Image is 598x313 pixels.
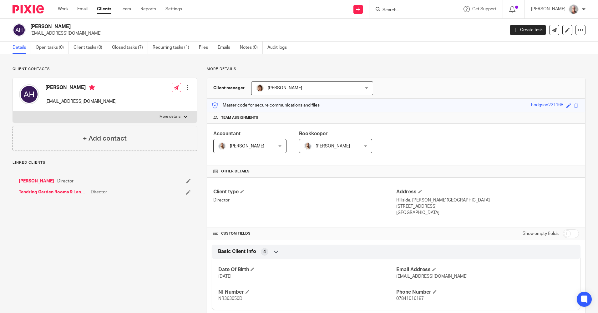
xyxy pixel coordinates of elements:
[316,144,350,148] span: [PERSON_NAME]
[13,42,31,54] a: Details
[207,67,585,72] p: More details
[140,6,156,12] a: Reports
[73,42,107,54] a: Client tasks (0)
[57,178,73,184] span: Director
[396,274,468,279] span: [EMAIL_ADDRESS][DOMAIN_NAME]
[218,42,235,54] a: Emails
[268,86,302,90] span: [PERSON_NAME]
[89,84,95,91] i: Primary
[218,296,242,301] span: NR363050D
[230,144,264,148] span: [PERSON_NAME]
[263,249,266,255] span: 4
[396,296,424,301] span: 07841016187
[396,197,579,203] p: Hillside, [PERSON_NAME][GEOGRAPHIC_DATA]
[213,189,396,195] h4: Client type
[30,30,500,37] p: [EMAIL_ADDRESS][DOMAIN_NAME]
[267,42,291,54] a: Audit logs
[382,7,438,13] input: Search
[218,289,396,296] h4: NI Number
[13,160,197,165] p: Linked clients
[510,25,546,35] a: Create task
[396,210,579,216] p: [GEOGRAPHIC_DATA]
[19,84,39,104] img: svg%3E
[213,131,241,136] span: Accountant
[30,23,406,30] h2: [PERSON_NAME]
[569,4,579,14] img: KR%20update.jpg
[36,42,69,54] a: Open tasks (0)
[221,115,258,120] span: Team assignments
[218,274,231,279] span: [DATE]
[91,189,107,195] span: Director
[13,5,44,13] img: Pixie
[19,189,88,195] a: Tendring Garden Rooms & Landscaping Ltd
[58,6,68,12] a: Work
[396,266,574,273] h4: Email Address
[212,102,320,108] p: Master code for secure communications and files
[299,131,328,136] span: Bookkeeper
[304,142,312,150] img: IMG_9968.jpg
[523,231,559,237] label: Show empty fields
[199,42,213,54] a: Files
[112,42,148,54] a: Closed tasks (7)
[97,6,111,12] a: Clients
[218,266,396,273] h4: Date Of Birth
[153,42,194,54] a: Recurring tasks (1)
[213,85,245,91] h3: Client manager
[396,289,574,296] h4: Phone Number
[240,42,263,54] a: Notes (0)
[13,67,197,72] p: Client contacts
[165,6,182,12] a: Settings
[531,102,563,109] div: hodgson221168
[45,84,117,92] h4: [PERSON_NAME]
[396,203,579,210] p: [STREET_ADDRESS]
[218,142,226,150] img: IMG_9968.jpg
[396,189,579,195] h4: Address
[531,6,565,12] p: [PERSON_NAME]
[19,178,54,184] a: [PERSON_NAME]
[218,248,256,255] span: Basic Client Info
[213,197,396,203] p: Director
[256,84,264,92] img: Pixie%204.jpg
[472,7,496,11] span: Get Support
[45,98,117,105] p: [EMAIL_ADDRESS][DOMAIN_NAME]
[121,6,131,12] a: Team
[13,23,26,37] img: svg%3E
[83,134,127,143] h4: + Add contact
[213,231,396,236] h4: CUSTOM FIELDS
[160,114,180,119] p: More details
[77,6,88,12] a: Email
[221,169,250,174] span: Other details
